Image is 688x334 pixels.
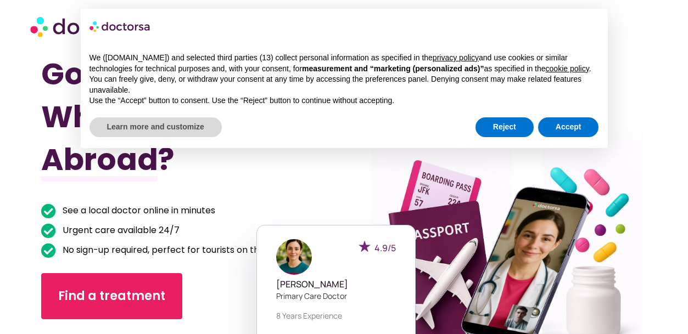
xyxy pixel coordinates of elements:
[41,53,299,181] h1: Got Sick While Traveling Abroad?
[90,117,222,137] button: Learn more and customize
[374,242,396,254] span: 4.9/5
[90,74,599,95] p: You can freely give, deny, or withdraw your consent at any time by accessing the preferences pane...
[276,279,396,290] h5: [PERSON_NAME]
[58,287,165,305] span: Find a treatment
[90,53,599,74] p: We ([DOMAIN_NAME]) and selected third parties (13) collect personal information as specified in t...
[276,310,396,321] p: 8 years experience
[90,18,151,35] img: logo
[90,95,599,106] p: Use the “Accept” button to consent. Use the “Reject” button to continue without accepting.
[302,64,484,73] strong: measurement and “marketing (personalized ads)”
[433,53,479,62] a: privacy policy
[476,117,534,137] button: Reject
[60,203,215,218] span: See a local doctor online in minutes
[41,273,182,319] a: Find a treatment
[60,242,278,258] span: No sign-up required, perfect for tourists on the go
[60,223,180,238] span: Urgent care available 24/7
[276,290,396,302] p: Primary care doctor
[538,117,599,137] button: Accept
[546,64,589,73] a: cookie policy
